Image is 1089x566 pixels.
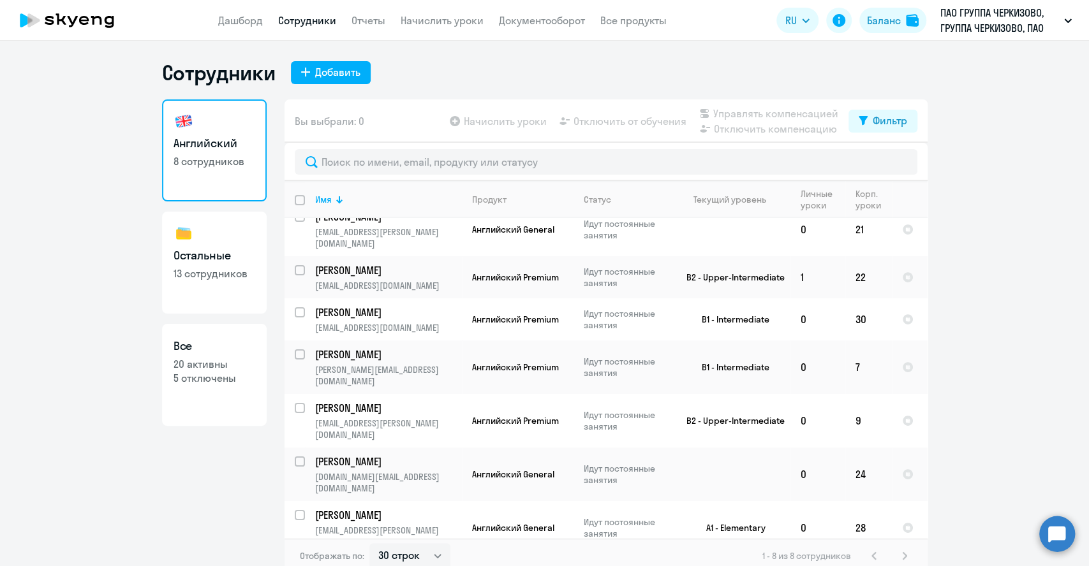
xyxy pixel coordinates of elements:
td: B2 - Upper-Intermediate [672,256,790,298]
p: 13 сотрудников [174,266,255,280]
span: 1 - 8 из 8 сотрудников [762,550,851,562]
button: Фильтр [848,110,917,133]
h3: Все [174,338,255,354]
span: Английский General [472,522,554,533]
span: Английский Premium [472,361,559,373]
td: B1 - Intermediate [672,340,790,394]
td: 0 [790,298,845,340]
button: Балансbalance [859,8,926,33]
p: Идут постоянные занятия [584,409,671,432]
td: 30 [845,298,892,340]
div: Личные уроки [801,188,845,211]
a: Документооборот [499,14,585,27]
p: [PERSON_NAME] [315,305,459,319]
span: Английский Premium [472,415,559,426]
td: 0 [790,340,845,394]
p: Идут постоянные занятия [584,218,671,241]
p: 5 отключены [174,371,255,385]
p: Идут постоянные занятия [584,516,671,539]
p: Идут постоянные занятия [584,356,671,379]
td: 0 [790,203,845,256]
a: [PERSON_NAME] [315,508,461,522]
p: ПАО ГРУППА ЧЕРКИЗОВО, ГРУППА ЧЕРКИЗОВО, ПАО [940,5,1059,36]
td: 22 [845,256,892,298]
div: Продукт [472,194,573,205]
span: Английский Premium [472,314,559,325]
div: Статус [584,194,671,205]
p: 8 сотрудников [174,154,255,168]
div: Текущий уровень [682,194,790,205]
div: Фильтр [873,113,907,128]
img: others [174,223,194,243]
input: Поиск по имени, email, продукту или статусу [295,149,917,175]
a: [PERSON_NAME] [315,347,461,361]
h3: Английский [174,135,255,152]
p: Идут постоянные занятия [584,308,671,331]
h1: Сотрудники [162,60,276,85]
div: Продукт [472,194,507,205]
p: [PERSON_NAME] [315,454,459,468]
a: Начислить уроки [401,14,484,27]
p: [EMAIL_ADDRESS][PERSON_NAME][DOMAIN_NAME] [315,417,461,440]
div: Статус [584,194,611,205]
p: Идут постоянные занятия [584,463,671,486]
h3: Остальные [174,247,255,264]
span: Отображать по: [300,550,364,562]
td: 9 [845,394,892,447]
div: Корп. уроки [856,188,891,211]
p: [EMAIL_ADDRESS][PERSON_NAME][DOMAIN_NAME] [315,525,461,548]
img: balance [906,14,919,27]
td: B1 - Intermediate [672,298,790,340]
a: Остальные13 сотрудников [162,212,267,314]
a: Сотрудники [278,14,336,27]
a: Все20 активны5 отключены [162,324,267,426]
td: 24 [845,447,892,501]
a: [PERSON_NAME] [315,401,461,415]
a: Дашборд [218,14,263,27]
p: Идут постоянные занятия [584,266,671,289]
td: B2 - Upper-Intermediate [672,394,790,447]
span: Английский Premium [472,272,559,283]
p: [PERSON_NAME] [315,263,459,277]
div: Имя [315,194,461,205]
p: [EMAIL_ADDRESS][DOMAIN_NAME] [315,280,461,291]
div: Корп. уроки [856,188,881,211]
div: Баланс [867,13,901,28]
td: 0 [790,447,845,501]
a: [PERSON_NAME] [315,263,461,277]
td: 1 [790,256,845,298]
span: Английский General [472,224,554,235]
td: 0 [790,394,845,447]
img: english [174,111,194,131]
span: Английский General [472,468,554,480]
p: [PERSON_NAME] [315,401,459,415]
p: [EMAIL_ADDRESS][PERSON_NAME][DOMAIN_NAME] [315,226,461,249]
p: [DOMAIN_NAME][EMAIL_ADDRESS][DOMAIN_NAME] [315,471,461,494]
a: Все продукты [600,14,667,27]
p: 20 активны [174,357,255,371]
span: RU [785,13,797,28]
button: RU [776,8,819,33]
p: [EMAIL_ADDRESS][DOMAIN_NAME] [315,322,461,333]
button: Добавить [291,61,371,84]
a: Отчеты [352,14,385,27]
td: 28 [845,501,892,555]
p: [PERSON_NAME] [315,508,459,522]
button: ПАО ГРУППА ЧЕРКИЗОВО, ГРУППА ЧЕРКИЗОВО, ПАО [934,5,1078,36]
div: Текущий уровень [693,194,766,205]
td: 0 [790,501,845,555]
div: Добавить [315,64,360,80]
a: [PERSON_NAME] [315,305,461,319]
a: Английский8 сотрудников [162,99,267,201]
td: 7 [845,340,892,394]
p: [PERSON_NAME][EMAIL_ADDRESS][DOMAIN_NAME] [315,364,461,387]
div: Имя [315,194,332,205]
td: 21 [845,203,892,256]
span: Вы выбрали: 0 [295,113,364,129]
div: Личные уроки [801,188,833,211]
td: A1 - Elementary [672,501,790,555]
a: [PERSON_NAME] [315,454,461,468]
p: [PERSON_NAME] [315,347,459,361]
